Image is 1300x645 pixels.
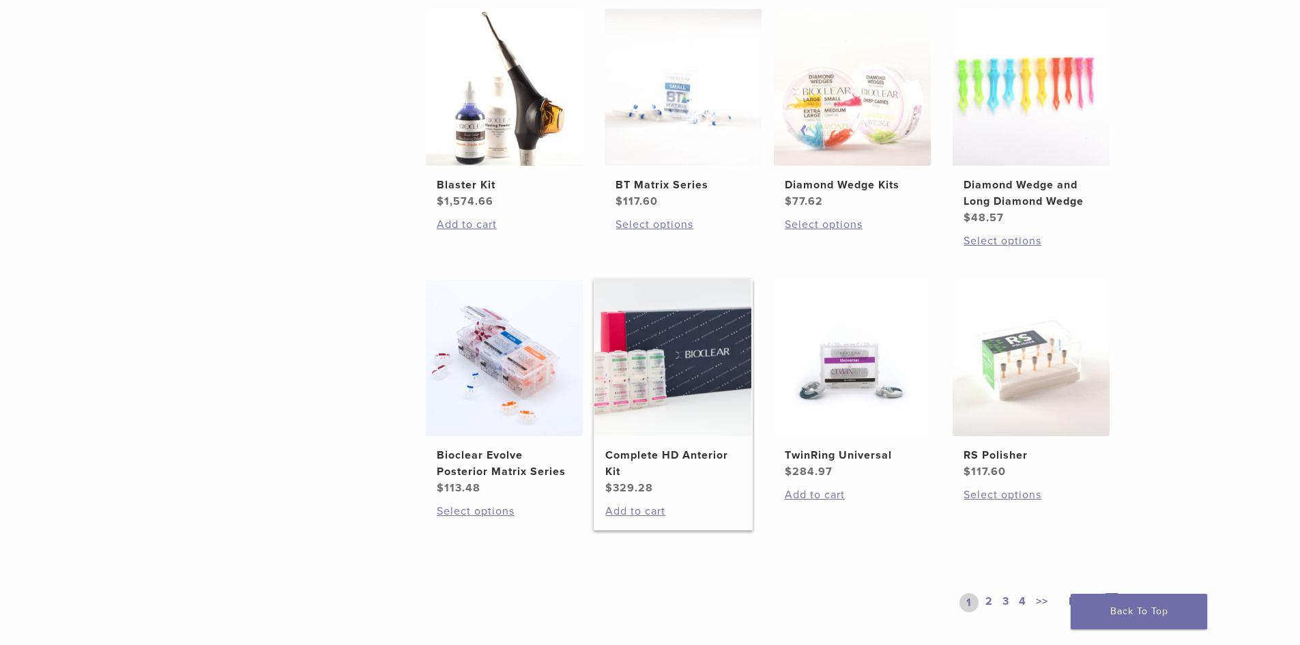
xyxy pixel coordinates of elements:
a: Complete HD Anterior KitComplete HD Anterior Kit $329.28 [594,279,753,496]
span: $ [785,465,792,478]
span: $ [437,481,444,495]
a: Select options for “RS Polisher” [964,487,1099,503]
a: 1 [959,593,979,612]
bdi: 77.62 [785,195,823,208]
span: $ [785,195,792,208]
a: TwinRing UniversalTwinRing Universal $284.97 [773,279,932,480]
a: Diamond Wedge KitsDiamond Wedge Kits $77.62 [773,9,932,210]
a: 2 [983,593,996,612]
h2: BT Matrix Series [616,177,751,193]
a: Select options for “Diamond Wedge Kits” [785,216,920,233]
img: RS Polisher [953,279,1110,436]
img: Blaster Kit [426,9,583,166]
a: Add to cart: “TwinRing Universal” [785,487,920,503]
a: Blaster KitBlaster Kit $1,574.66 [425,9,584,210]
a: Select options for “BT Matrix Series” [616,216,751,233]
h2: Bioclear Evolve Posterior Matrix Series [437,447,572,480]
a: BT Matrix SeriesBT Matrix Series $117.60 [604,9,763,210]
bdi: 48.57 [964,211,1004,225]
a: Select options for “Bioclear Evolve Posterior Matrix Series” [437,503,572,519]
bdi: 113.48 [437,481,480,495]
a: >> [1033,593,1051,612]
h2: Diamond Wedge and Long Diamond Wedge [964,177,1099,210]
bdi: 329.28 [605,481,653,495]
span: $ [616,195,623,208]
h2: TwinRing Universal [785,447,920,463]
a: Add to cart: “Blaster Kit” [437,216,572,233]
a: 3 [1000,593,1012,612]
span: $ [964,211,971,225]
bdi: 117.60 [964,465,1006,478]
h2: Blaster Kit [437,177,572,193]
img: BT Matrix Series [605,9,762,166]
img: Bioclear Evolve Posterior Matrix Series [426,279,583,436]
span: $ [437,195,444,208]
span: $ [964,465,971,478]
img: Diamond Wedge and Long Diamond Wedge [953,9,1110,166]
h2: Diamond Wedge Kits [785,177,920,193]
a: 4 [1016,593,1029,612]
a: RS PolisherRS Polisher $117.60 [952,279,1111,480]
bdi: 117.60 [616,195,658,208]
a: Select options for “Diamond Wedge and Long Diamond Wedge” [964,233,1099,249]
bdi: 284.97 [785,465,833,478]
a: Back To Top [1071,594,1207,629]
a: Add to cart: “Complete HD Anterior Kit” [605,503,740,519]
a: Bioclear Evolve Posterior Matrix SeriesBioclear Evolve Posterior Matrix Series $113.48 [425,279,584,496]
img: Complete HD Anterior Kit [594,279,751,436]
img: Diamond Wedge Kits [774,9,931,166]
a: Diamond Wedge and Long Diamond WedgeDiamond Wedge and Long Diamond Wedge $48.57 [952,9,1111,226]
span: Next [1069,594,1094,608]
span: $ [605,481,613,495]
h2: Complete HD Anterior Kit [605,447,740,480]
img: TwinRing Universal [774,279,931,436]
bdi: 1,574.66 [437,195,493,208]
h2: RS Polisher [964,447,1099,463]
